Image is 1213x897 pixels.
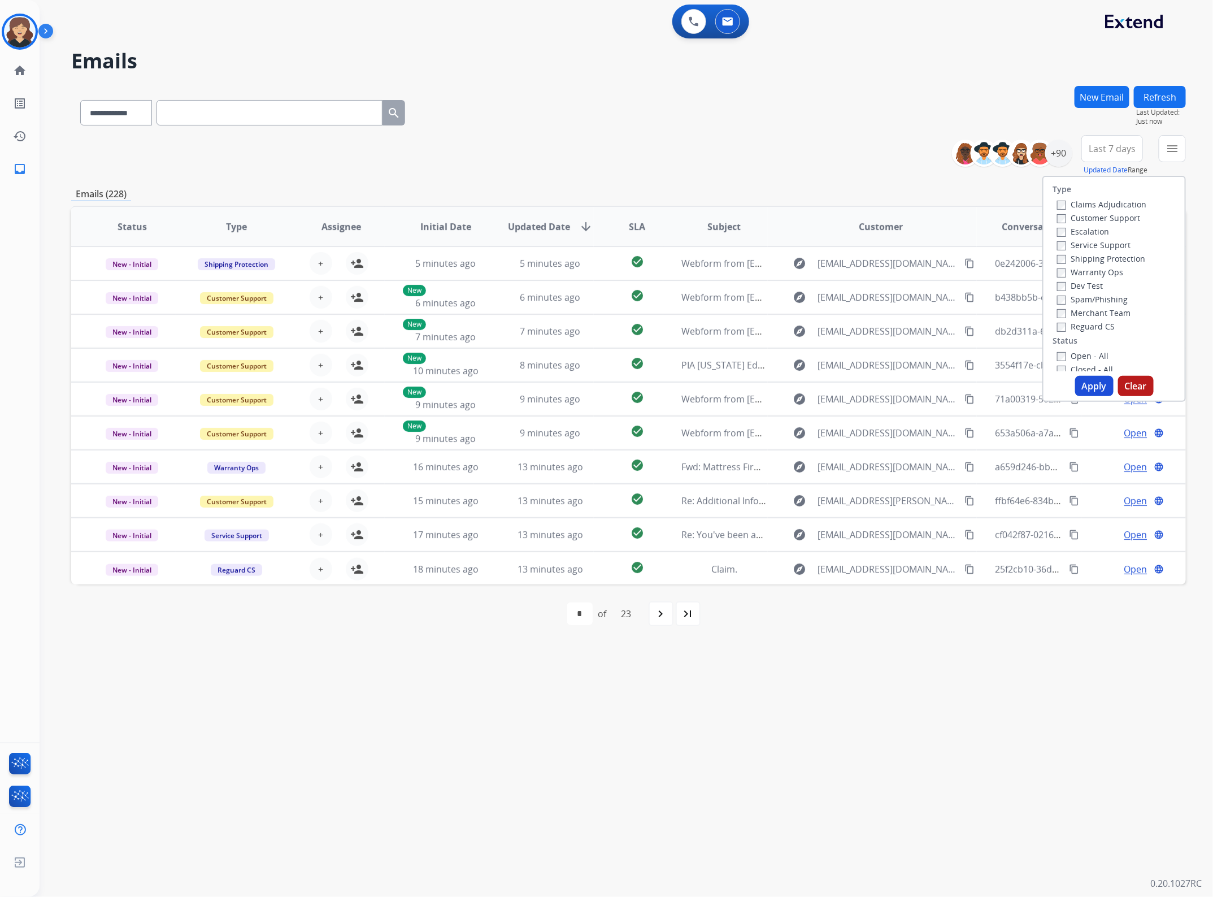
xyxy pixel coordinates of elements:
span: + [318,324,323,338]
span: Just now [1136,117,1186,126]
span: 10 minutes ago [413,365,479,377]
mat-icon: language [1154,530,1164,540]
span: New - Initial [106,496,158,508]
span: a659d246-bb9b-4a51-adca-a8b9fab36dc1 [995,461,1170,473]
span: 653a506a-a7ac-4b0b-9228-0b8ba2fc7c5c [995,427,1167,439]
span: 9 minutes ago [415,432,476,445]
span: Customer Support [200,292,273,304]
mat-icon: menu [1166,142,1179,155]
p: Emails (228) [71,187,131,201]
span: Last Updated: [1136,108,1186,117]
input: Spam/Phishing [1057,296,1066,305]
mat-icon: content_copy [964,326,975,336]
span: Open [1124,494,1147,508]
span: 0e242006-38a3-422d-98e2-fb57aa8e586a [995,257,1168,270]
span: db2d311a-6eb7-41e7-a5aa-52a3364b1ffd [995,325,1168,337]
span: [EMAIL_ADDRESS][DOMAIN_NAME] [818,426,958,440]
mat-icon: check_circle [631,289,644,302]
mat-icon: person_add [350,291,364,304]
button: + [310,354,332,376]
span: Assignee [321,220,361,233]
mat-icon: check_circle [631,526,644,540]
span: Webform from [EMAIL_ADDRESS][DOMAIN_NAME] on [DATE] [681,291,937,304]
span: Open [1124,426,1147,440]
img: avatar [4,16,36,47]
mat-icon: content_copy [964,394,975,404]
span: [EMAIL_ADDRESS][PERSON_NAME][DOMAIN_NAME] [818,494,958,508]
span: [EMAIL_ADDRESS][DOMAIN_NAME] [818,257,958,270]
span: New - Initial [106,564,158,576]
span: [EMAIL_ADDRESS][DOMAIN_NAME] [818,324,958,338]
span: 13 minutes ago [518,563,583,575]
span: 9 minutes ago [415,398,476,411]
span: Webform from [EMAIL_ADDRESS][DOMAIN_NAME] on [DATE] [681,257,937,270]
label: Warranty Ops [1057,267,1123,278]
span: Customer Support [200,360,273,372]
span: + [318,494,323,508]
span: Webform from [EMAIL_ADDRESS][DOMAIN_NAME] on [DATE] [681,393,937,405]
mat-icon: explore [793,460,806,474]
button: New Email [1075,86,1129,108]
mat-icon: check_circle [631,492,644,506]
mat-icon: person_add [350,494,364,508]
span: Initial Date [420,220,471,233]
span: 9 minutes ago [520,427,580,439]
span: 5 minutes ago [415,257,476,270]
span: New - Initial [106,360,158,372]
button: + [310,489,332,512]
p: New [403,285,426,296]
button: + [310,286,332,309]
span: Range [1084,165,1147,175]
span: PIA [US_STATE] Education Schedule [681,359,831,371]
span: [EMAIL_ADDRESS][DOMAIN_NAME] [818,460,958,474]
h2: Emails [71,50,1186,72]
mat-icon: home [13,64,27,77]
span: [EMAIL_ADDRESS][DOMAIN_NAME] [818,358,958,372]
input: Warranty Ops [1057,268,1066,278]
div: 23 [612,603,641,625]
span: Updated Date [508,220,570,233]
span: 18 minutes ago [413,563,479,575]
span: 7 minutes ago [520,325,580,337]
span: 16 minutes ago [413,461,479,473]
div: of [598,607,607,621]
label: Dev Test [1057,280,1103,291]
span: ffbf64e6-834b-4167-b70a-a23cb5520418 [995,495,1164,507]
button: + [310,523,332,546]
span: New - Initial [106,292,158,304]
mat-icon: check_circle [631,458,644,472]
span: Shipping Protection [198,258,275,270]
mat-icon: content_copy [1069,564,1079,574]
span: Reguard CS [211,564,262,576]
button: + [310,252,332,275]
button: Apply [1075,376,1114,396]
span: 6 minutes ago [415,297,476,309]
label: Shipping Protection [1057,253,1145,264]
label: Closed - All [1057,364,1113,375]
span: Re: Additional Information Needed for Your Claim [681,495,892,507]
input: Customer Support [1057,214,1066,223]
input: Claims Adjudication [1057,201,1066,210]
span: + [318,358,323,372]
label: Open - All [1057,350,1108,361]
mat-icon: content_copy [1069,428,1079,438]
mat-icon: list_alt [13,97,27,110]
span: New - Initial [106,394,158,406]
input: Shipping Protection [1057,255,1066,264]
mat-icon: explore [793,324,806,338]
mat-icon: check_circle [631,424,644,438]
button: Last 7 days [1081,135,1143,162]
label: Service Support [1057,240,1131,250]
span: cf042f87-0216-4a10-aa70-1aa4eb58e0e1 [995,528,1164,541]
mat-icon: explore [793,494,806,508]
mat-icon: inbox [13,162,27,176]
p: New [403,387,426,398]
mat-icon: language [1154,564,1164,574]
mat-icon: content_copy [964,428,975,438]
button: + [310,456,332,478]
span: + [318,291,323,304]
mat-icon: content_copy [1069,496,1079,506]
span: New - Initial [106,428,158,440]
span: 15 minutes ago [413,495,479,507]
mat-icon: content_copy [964,564,975,574]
